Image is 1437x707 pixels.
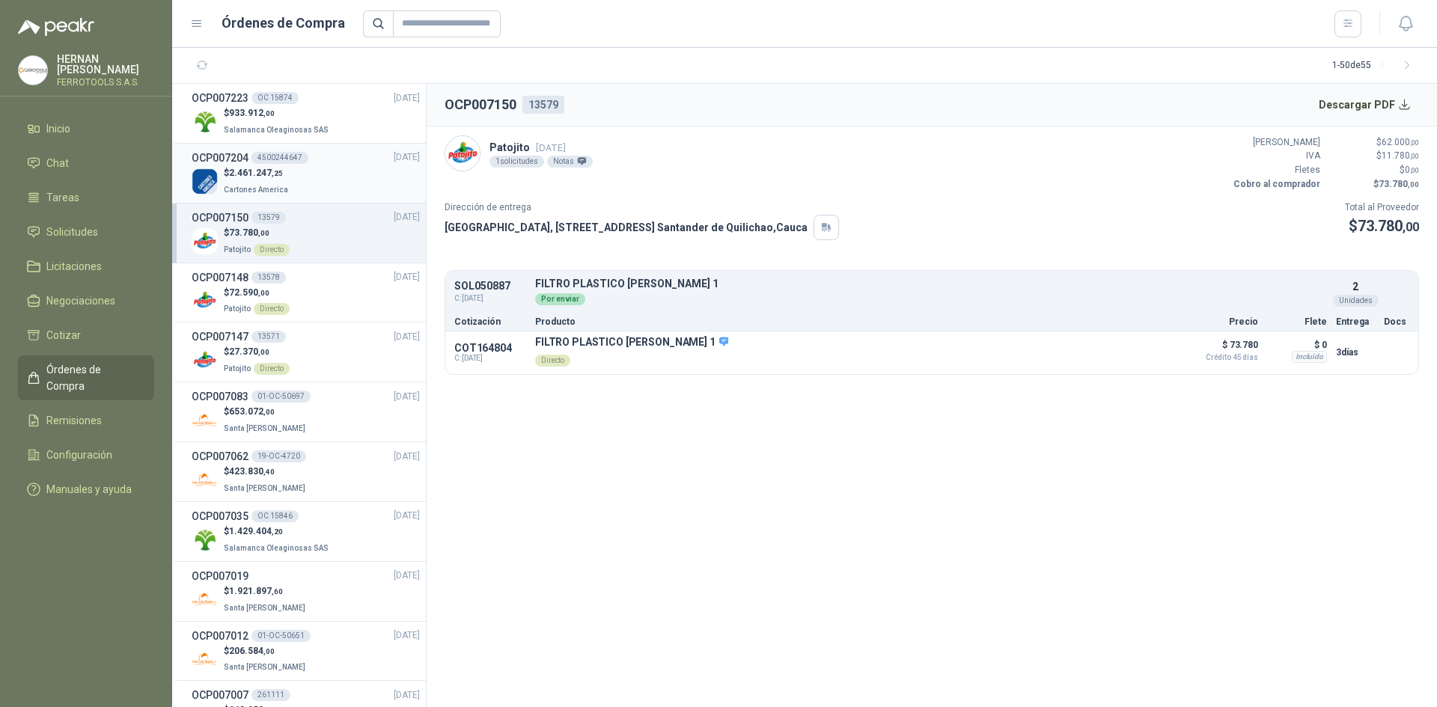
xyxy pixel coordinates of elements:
span: [DATE] [394,628,420,643]
span: ,60 [272,587,283,596]
div: 19-OC-4720 [251,450,306,462]
span: [DATE] [394,210,420,224]
p: $ [224,226,290,240]
span: Crédito 45 días [1183,354,1258,361]
a: Cotizar [18,321,154,349]
h3: OCP007148 [192,269,248,286]
p: Precio [1183,317,1258,326]
p: $ [1329,149,1419,163]
span: 73.780 [1358,217,1419,235]
span: 933.912 [229,108,275,118]
div: 1 - 50 de 55 [1332,54,1419,78]
p: Total al Proveedor [1345,201,1419,215]
img: Company Logo [192,228,218,254]
button: Descargar PDF [1311,90,1420,120]
a: Configuración [18,441,154,469]
span: ,00 [263,647,275,655]
h3: OCP007007 [192,687,248,703]
span: Remisiones [46,412,102,429]
p: FILTRO PLASTICO [PERSON_NAME] 1 [535,336,728,349]
h3: OCP007019 [192,568,248,584]
p: Patojito [489,139,593,156]
p: FERROTOOLS S.A.S. [57,78,154,87]
img: Company Logo [192,347,218,373]
div: OC 15874 [251,92,299,104]
a: OCP00708301-OC-50697[DATE] Company Logo$653.072,00Santa [PERSON_NAME] [192,388,420,435]
a: OCP007035OC 15846[DATE] Company Logo$1.429.404,20Salamanca Oleaginosas SAS [192,508,420,555]
a: OCP00714713571[DATE] Company Logo$27.370,00PatojitoDirecto [192,328,420,376]
p: IVA [1230,149,1320,163]
p: [GEOGRAPHIC_DATA], [STREET_ADDRESS] Santander de Quilichao , Cauca [445,219,808,236]
span: 1.921.897 [229,586,283,596]
span: Patojito [224,245,251,254]
span: ,00 [1410,138,1419,147]
p: $ [224,584,308,599]
span: [DATE] [394,509,420,523]
a: Licitaciones [18,252,154,281]
h3: OCP007062 [192,448,248,465]
span: Santa [PERSON_NAME] [224,484,305,492]
p: $ [224,345,290,359]
span: Chat [46,155,69,171]
span: Cartones America [224,186,288,194]
span: [DATE] [394,569,420,583]
p: $ [224,166,291,180]
span: 73.780 [229,227,269,238]
img: Company Logo [192,407,218,433]
div: 1 solicitudes [489,156,544,168]
span: Santa [PERSON_NAME] [224,604,305,612]
span: C: [DATE] [454,293,526,304]
a: Órdenes de Compra [18,355,154,400]
span: Patojito [224,364,251,373]
p: $ [224,644,308,658]
div: OC 15846 [251,510,299,522]
a: Solicitudes [18,218,154,246]
img: Company Logo [445,136,480,171]
p: Producto [535,317,1174,326]
a: OCP007223OC 15874[DATE] Company Logo$933.912,00Salamanca Oleaginosas SAS [192,90,420,137]
span: ,20 [272,527,283,536]
span: ,00 [263,109,275,117]
p: $ [224,465,308,479]
img: Logo peakr [18,18,94,36]
h3: OCP007150 [192,209,248,226]
span: ,40 [263,468,275,476]
span: ,00 [258,289,269,297]
p: [PERSON_NAME] [1230,135,1320,150]
h2: OCP007150 [445,94,516,115]
div: 4500244647 [251,152,308,164]
h1: Órdenes de Compra [222,13,345,34]
div: Notas [547,156,593,168]
div: Directo [254,244,290,256]
span: 62.000 [1382,137,1419,147]
h3: OCP007147 [192,328,248,345]
p: Flete [1267,317,1327,326]
span: [DATE] [394,150,420,165]
span: 206.584 [229,646,275,656]
span: Negociaciones [46,293,115,309]
span: ,00 [1410,152,1419,160]
span: [DATE] [394,390,420,404]
a: OCP007019[DATE] Company Logo$1.921.897,60Santa [PERSON_NAME] [192,568,420,615]
span: 1.429.404 [229,526,283,536]
div: 01-OC-50697 [251,391,311,403]
div: Por enviar [535,293,585,305]
div: 13579 [251,212,286,224]
div: Directo [535,355,570,367]
p: Dirección de entrega [445,201,839,215]
p: Docs [1384,317,1409,326]
span: [DATE] [394,330,420,344]
h3: OCP007035 [192,508,248,524]
p: Cobro al comprador [1230,177,1320,192]
p: $ [224,286,290,300]
span: 27.370 [229,346,269,357]
img: Company Logo [192,168,218,195]
span: [DATE] [394,270,420,284]
a: OCP00701201-OC-50651[DATE] Company Logo$206.584,00Santa [PERSON_NAME] [192,628,420,675]
img: Company Logo [192,527,218,553]
span: C: [DATE] [454,354,526,363]
img: Company Logo [19,56,47,85]
span: ,00 [263,408,275,416]
span: ,25 [272,169,283,177]
div: 01-OC-50651 [251,630,311,642]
